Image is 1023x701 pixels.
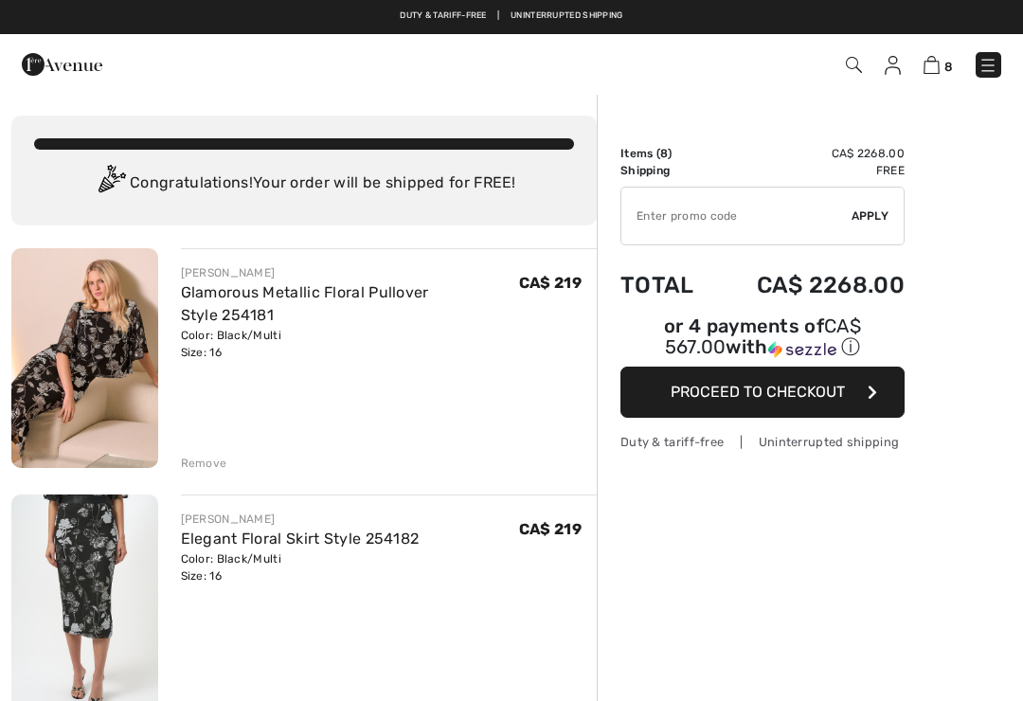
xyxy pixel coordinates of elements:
img: Menu [978,56,997,75]
span: 8 [944,60,953,74]
td: Total [620,253,714,317]
div: [PERSON_NAME] [181,511,420,528]
input: Promo code [621,188,852,244]
span: Apply [852,207,889,225]
img: Sezzle [768,341,836,358]
img: My Info [885,56,901,75]
div: [PERSON_NAME] [181,264,519,281]
div: or 4 payments ofCA$ 567.00withSezzle Click to learn more about Sezzle [620,317,905,367]
span: CA$ 219 [519,274,582,292]
td: CA$ 2268.00 [714,253,905,317]
div: Duty & tariff-free | Uninterrupted shipping [620,433,905,451]
a: Elegant Floral Skirt Style 254182 [181,530,420,548]
img: 1ère Avenue [22,45,102,83]
a: 1ère Avenue [22,54,102,72]
a: Glamorous Metallic Floral Pullover Style 254181 [181,283,429,324]
span: CA$ 567.00 [665,315,861,358]
div: or 4 payments of with [620,317,905,360]
td: Shipping [620,162,714,179]
a: 8 [924,53,953,76]
img: Search [846,57,862,73]
td: CA$ 2268.00 [714,145,905,162]
span: Proceed to Checkout [671,383,845,401]
div: Color: Black/Multi Size: 16 [181,327,519,361]
button: Proceed to Checkout [620,367,905,418]
img: Shopping Bag [924,56,940,74]
td: Items ( ) [620,145,714,162]
td: Free [714,162,905,179]
div: Remove [181,455,227,472]
img: Congratulation2.svg [92,165,130,203]
div: Congratulations! Your order will be shipped for FREE! [34,165,574,203]
span: CA$ 219 [519,520,582,538]
span: 8 [660,147,668,160]
div: Color: Black/Multi Size: 16 [181,550,420,584]
img: Glamorous Metallic Floral Pullover Style 254181 [11,248,158,468]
